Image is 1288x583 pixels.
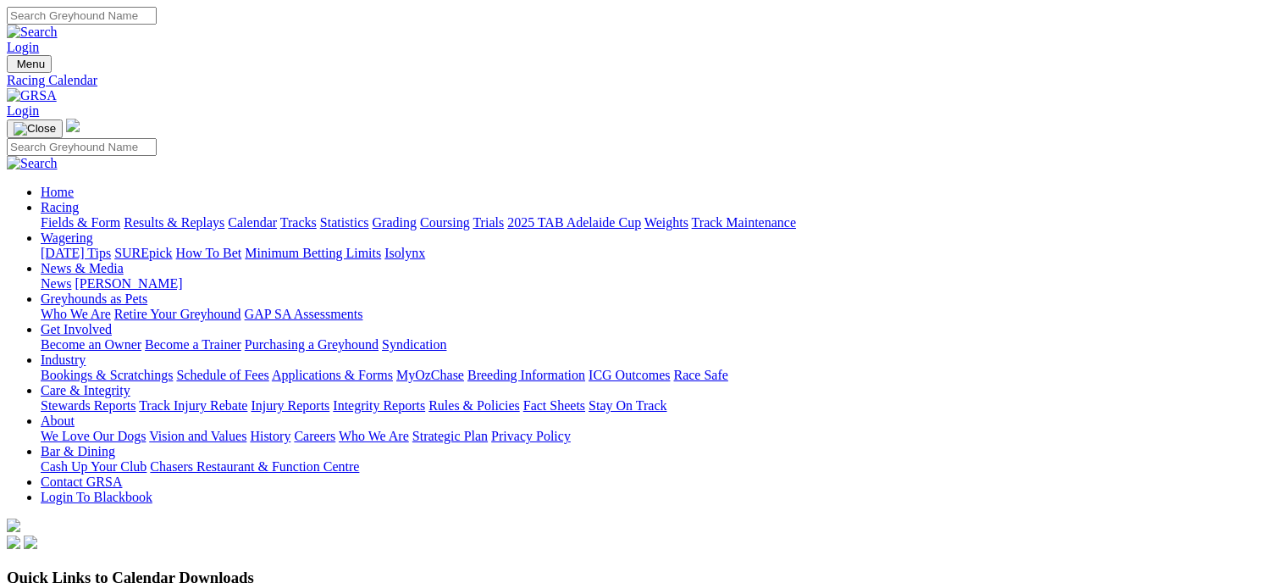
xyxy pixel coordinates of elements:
a: Trials [473,215,504,230]
div: Racing [41,215,1281,230]
a: Rules & Policies [428,398,520,413]
a: Isolynx [384,246,425,260]
a: [DATE] Tips [41,246,111,260]
a: Racing Calendar [7,73,1281,88]
a: Tracks [280,215,317,230]
a: Cash Up Your Club [41,459,146,474]
div: Care & Integrity [41,398,1281,414]
a: Grading [373,215,417,230]
div: Bar & Dining [41,459,1281,475]
button: Toggle navigation [7,119,63,138]
a: Home [41,185,74,199]
a: News [41,276,71,291]
a: [PERSON_NAME] [75,276,182,291]
a: SUREpick [114,246,172,260]
a: GAP SA Assessments [245,307,363,321]
a: Track Injury Rebate [139,398,247,413]
a: Become a Trainer [145,337,241,352]
a: Track Maintenance [692,215,796,230]
a: Contact GRSA [41,475,122,489]
a: Schedule of Fees [176,368,268,382]
a: Bookings & Scratchings [41,368,173,382]
a: Racing [41,200,79,214]
a: Statistics [320,215,369,230]
img: logo-grsa-white.png [7,519,20,532]
a: MyOzChase [396,368,464,382]
a: Coursing [420,215,470,230]
a: Who We Are [339,429,409,443]
a: Applications & Forms [272,368,393,382]
a: Results & Replays [124,215,224,230]
div: Wagering [41,246,1281,261]
img: logo-grsa-white.png [66,119,80,132]
a: Care & Integrity [41,383,130,397]
div: About [41,429,1281,444]
div: Industry [41,368,1281,383]
div: Greyhounds as Pets [41,307,1281,322]
a: Greyhounds as Pets [41,291,147,306]
div: News & Media [41,276,1281,291]
a: Privacy Policy [491,429,571,443]
a: Minimum Betting Limits [245,246,381,260]
a: Bar & Dining [41,444,115,458]
a: Careers [294,429,335,443]
span: Menu [17,58,45,70]
a: Retire Your Greyhound [114,307,241,321]
a: Get Involved [41,322,112,336]
a: Weights [644,215,688,230]
a: Stewards Reports [41,398,135,413]
img: facebook.svg [7,536,20,549]
a: Fact Sheets [523,398,585,413]
a: About [41,414,75,428]
img: twitter.svg [24,536,37,549]
a: Calendar [228,215,277,230]
a: Breeding Information [467,368,585,382]
a: History [250,429,290,443]
div: Get Involved [41,337,1281,353]
a: Strategic Plan [412,429,488,443]
a: Become an Owner [41,337,141,352]
img: Search [7,25,58,40]
a: Vision and Values [149,429,246,443]
a: Integrity Reports [333,398,425,413]
a: Chasers Restaurant & Function Centre [150,459,359,474]
a: Login [7,103,39,118]
a: Who We Are [41,307,111,321]
a: Purchasing a Greyhound [245,337,379,352]
a: Injury Reports [251,398,329,413]
img: Close [14,122,56,136]
a: Syndication [382,337,446,352]
a: How To Bet [176,246,242,260]
a: Login To Blackbook [41,490,152,504]
a: Race Safe [673,368,727,382]
a: We Love Our Dogs [41,429,146,443]
input: Search [7,138,157,156]
img: Search [7,156,58,171]
a: 2025 TAB Adelaide Cup [507,215,641,230]
a: News & Media [41,261,124,275]
a: Industry [41,353,86,367]
button: Toggle navigation [7,55,52,73]
a: Fields & Form [41,215,120,230]
a: Stay On Track [589,398,666,413]
input: Search [7,7,157,25]
a: Wagering [41,230,93,245]
a: Login [7,40,39,54]
img: GRSA [7,88,57,103]
a: ICG Outcomes [589,368,670,382]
